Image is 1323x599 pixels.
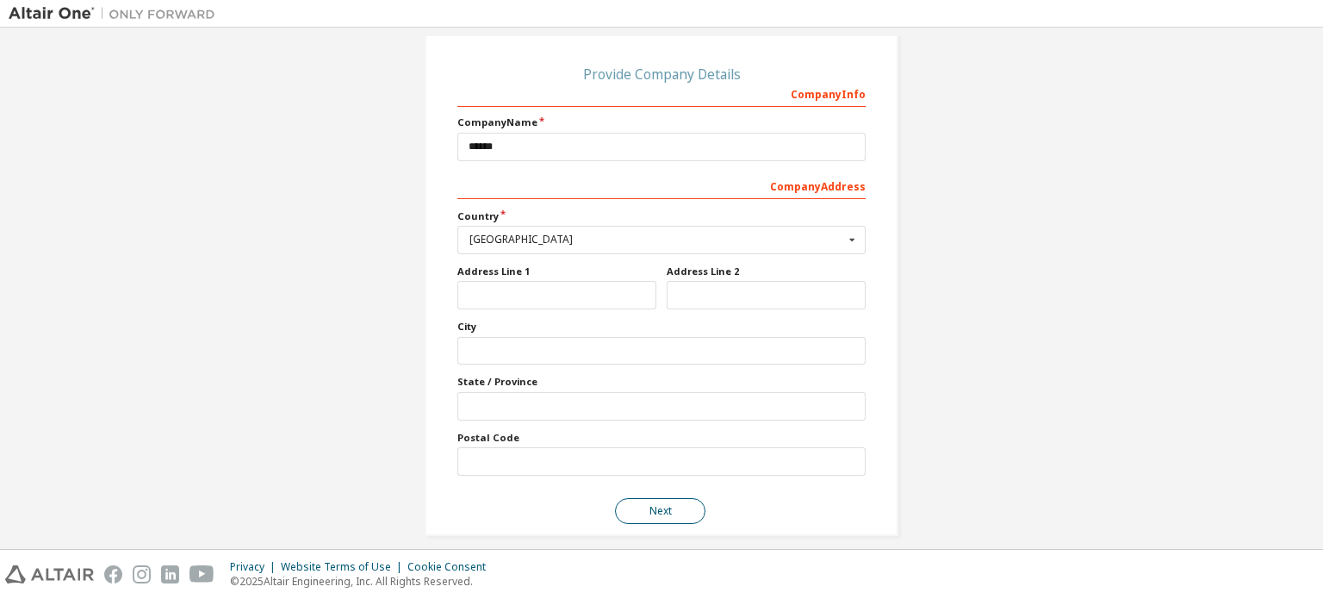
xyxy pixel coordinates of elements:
[457,320,866,334] label: City
[457,431,866,445] label: Postal Code
[457,172,866,199] div: Company Address
[457,375,866,389] label: State / Province
[457,79,866,107] div: Company Info
[407,560,496,574] div: Cookie Consent
[9,5,224,22] img: Altair One
[457,115,866,129] label: Company Name
[667,265,866,278] label: Address Line 2
[161,565,179,583] img: linkedin.svg
[5,565,94,583] img: altair_logo.svg
[281,560,407,574] div: Website Terms of Use
[230,560,281,574] div: Privacy
[469,234,844,245] div: [GEOGRAPHIC_DATA]
[104,565,122,583] img: facebook.svg
[230,574,496,589] p: © 2025 Altair Engineering, Inc. All Rights Reserved.
[615,498,705,524] button: Next
[457,265,656,278] label: Address Line 1
[189,565,214,583] img: youtube.svg
[457,69,866,79] div: Provide Company Details
[457,209,866,223] label: Country
[133,565,151,583] img: instagram.svg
